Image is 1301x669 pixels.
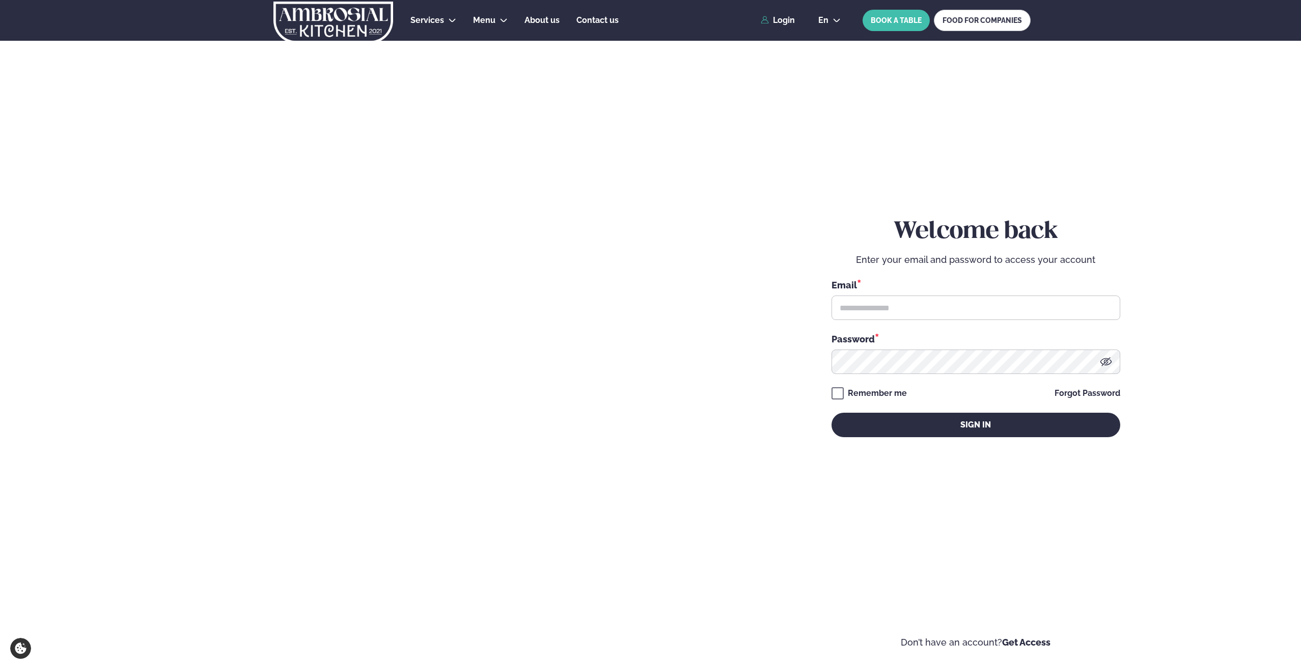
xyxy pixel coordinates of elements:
div: Password [832,332,1120,345]
p: Enter your email and password to access your account [832,254,1120,266]
span: About us [524,15,560,25]
p: If there’s anything that unites people it’s culinary adventure. [31,583,242,608]
div: Email [832,278,1120,291]
a: Login [761,16,795,25]
a: About us [524,14,560,26]
span: en [818,16,828,24]
a: Contact us [576,14,619,26]
button: Sign in [832,413,1120,437]
h2: Welcome to Ambrosial kitchen! [31,486,242,571]
a: Get Access [1002,637,1050,648]
button: BOOK A TABLE [863,10,930,31]
a: FOOD FOR COMPANIES [934,10,1031,31]
a: Cookie settings [10,638,31,659]
button: en [810,16,849,24]
span: Services [410,15,444,25]
a: Forgot Password [1055,389,1120,397]
span: Menu [473,15,495,25]
span: Contact us [576,15,619,25]
img: logo [272,2,394,43]
p: Don’t have an account? [681,636,1271,649]
a: Services [410,14,444,26]
h2: Welcome back [832,218,1120,246]
a: Menu [473,14,495,26]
